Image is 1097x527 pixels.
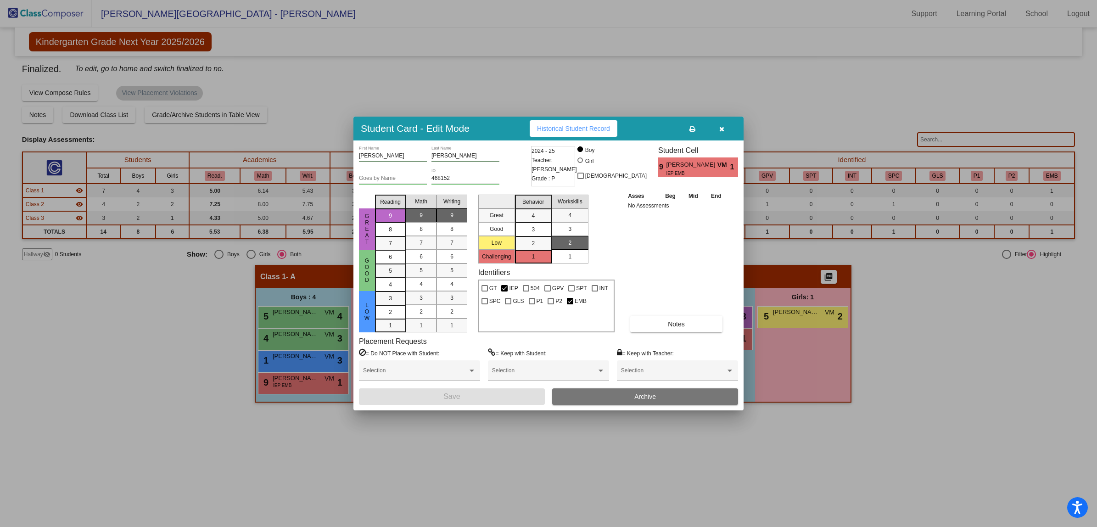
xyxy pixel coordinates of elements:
[509,283,518,294] span: IEP
[532,252,535,261] span: 1
[363,258,371,283] span: Good
[420,252,423,261] span: 6
[532,156,577,174] span: Teacher: [PERSON_NAME]
[380,198,401,206] span: Reading
[443,197,460,206] span: Writing
[568,211,571,219] span: 4
[478,268,510,277] label: Identifiers
[552,388,738,405] button: Archive
[682,191,704,201] th: Mid
[420,211,423,219] span: 9
[361,123,470,134] h3: Student Card - Edit Mode
[666,160,717,170] span: [PERSON_NAME] [PERSON_NAME]
[658,146,738,155] h3: Student Cell
[450,211,453,219] span: 9
[389,239,392,247] span: 7
[450,294,453,302] span: 3
[363,213,371,245] span: Great
[585,170,647,181] span: [DEMOGRAPHIC_DATA]
[420,266,423,275] span: 5
[634,393,656,400] span: Archive
[532,212,535,220] span: 4
[363,302,371,321] span: Low
[568,225,571,233] span: 3
[532,225,535,234] span: 3
[532,174,555,183] span: Grade : P
[359,337,427,346] label: Placement Requests
[730,162,738,173] span: 1
[420,239,423,247] span: 7
[537,125,610,132] span: Historical Student Record
[532,239,535,247] span: 2
[450,239,453,247] span: 7
[626,191,659,201] th: Asses
[420,321,423,330] span: 1
[450,266,453,275] span: 5
[431,175,499,182] input: Enter ID
[450,321,453,330] span: 1
[717,160,730,170] span: VM
[389,308,392,316] span: 2
[389,294,392,303] span: 3
[415,197,427,206] span: Math
[666,170,711,177] span: IEP EMB
[450,252,453,261] span: 6
[599,283,608,294] span: INT
[450,280,453,288] span: 4
[552,283,564,294] span: GPV
[389,267,392,275] span: 5
[389,321,392,330] span: 1
[537,296,543,307] span: P1
[532,146,555,156] span: 2024 - 25
[513,296,524,307] span: GLS
[568,239,571,247] span: 2
[558,197,582,206] span: Workskills
[488,348,547,358] label: = Keep with Student:
[420,225,423,233] span: 8
[420,294,423,302] span: 3
[450,225,453,233] span: 8
[489,283,497,294] span: GT
[585,157,594,165] div: Girl
[575,296,587,307] span: EMB
[489,296,501,307] span: SPC
[420,280,423,288] span: 4
[576,283,587,294] span: SPT
[389,280,392,289] span: 4
[568,252,571,261] span: 1
[389,225,392,234] span: 8
[389,212,392,220] span: 9
[359,348,439,358] label: = Do NOT Place with Student:
[668,320,685,328] span: Notes
[522,198,544,206] span: Behavior
[659,191,683,201] th: Beg
[585,146,595,154] div: Boy
[389,253,392,261] span: 6
[420,308,423,316] span: 2
[555,296,562,307] span: P2
[705,191,728,201] th: End
[531,283,540,294] span: 504
[626,201,728,210] td: No Assessments
[443,392,460,400] span: Save
[359,388,545,405] button: Save
[530,120,617,137] button: Historical Student Record
[630,316,722,332] button: Notes
[658,162,666,173] span: 9
[359,175,427,182] input: goes by name
[617,348,674,358] label: = Keep with Teacher:
[450,308,453,316] span: 2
